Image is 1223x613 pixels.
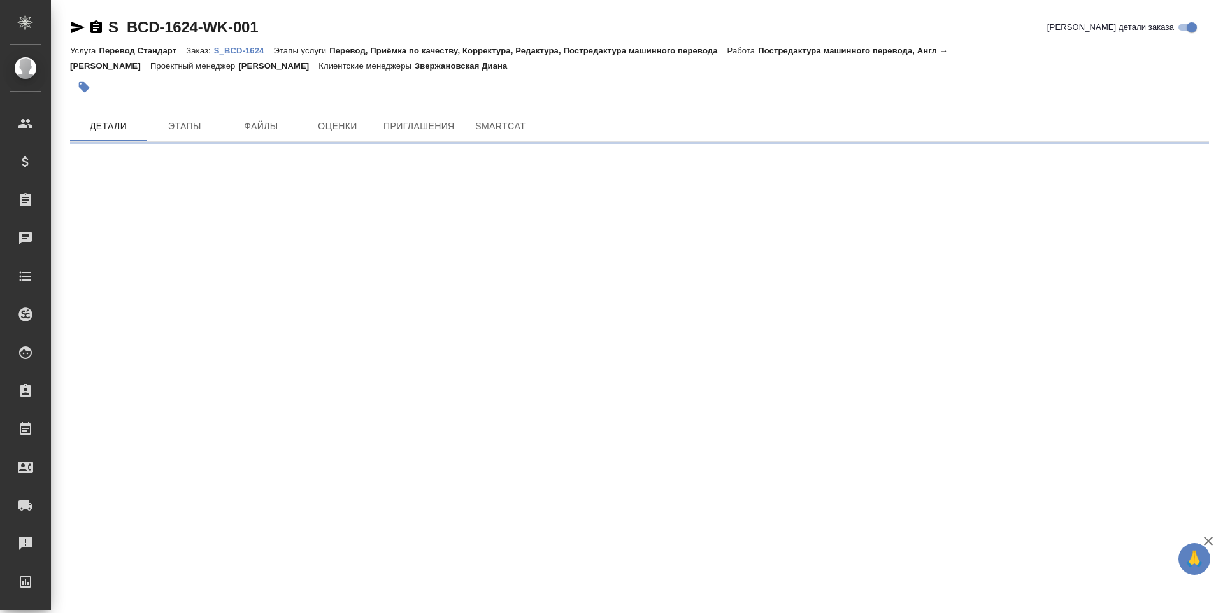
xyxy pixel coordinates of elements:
p: Проектный менеджер [150,61,238,71]
a: S_BCD-1624-WK-001 [108,18,258,36]
p: Работа [727,46,759,55]
span: Приглашения [383,118,455,134]
span: [PERSON_NAME] детали заказа [1047,21,1174,34]
p: Перевод, Приёмка по качеству, Корректура, Редактура, Постредактура машинного перевода [329,46,727,55]
button: Добавить тэг [70,73,98,101]
span: Файлы [231,118,292,134]
span: Оценки [307,118,368,134]
p: S_BCD-1624 [214,46,274,55]
p: Перевод Стандарт [99,46,186,55]
button: 🙏 [1178,543,1210,575]
span: Детали [78,118,139,134]
p: [PERSON_NAME] [238,61,318,71]
p: Этапы услуги [273,46,329,55]
p: Услуга [70,46,99,55]
a: S_BCD-1624 [214,45,274,55]
p: Звержановская Диана [415,61,517,71]
button: Скопировать ссылку для ЯМессенджера [70,20,85,35]
p: Заказ: [186,46,213,55]
span: SmartCat [470,118,531,134]
span: Этапы [154,118,215,134]
span: 🙏 [1184,546,1205,572]
button: Скопировать ссылку [89,20,104,35]
p: Клиентские менеджеры [318,61,415,71]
